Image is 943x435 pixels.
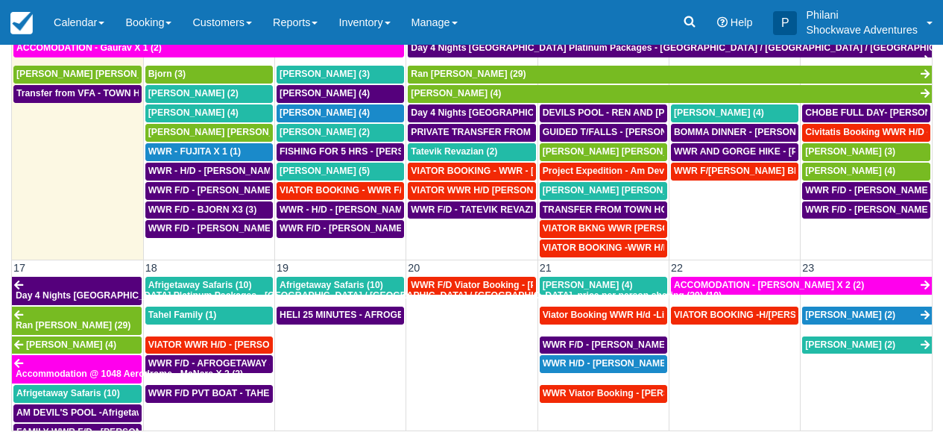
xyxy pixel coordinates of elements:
[408,201,535,219] a: WWR F/D - TATEVIK REVAZIAN X2 (2)
[671,143,798,161] a: WWR AND GORGE HIKE - [PERSON_NAME] AND [PERSON_NAME] 4 (4)
[408,143,535,161] a: Tatevik Revazian (2)
[411,88,501,98] span: [PERSON_NAME] (4)
[806,22,918,37] p: Shockwave Adventures
[411,204,573,215] span: WWR F/D - TATEVIK REVAZIAN X2 (2)
[16,369,243,379] span: Accommodation @ 1048 Aerodrome - MaNare X 2 (2)
[543,223,732,234] span: VIATOR BKNG WWR [PERSON_NAME] 2 (1)
[674,310,874,320] span: VIATOR BOOKING -H/[PERSON_NAME] X 4 (4)
[280,88,370,98] span: [PERSON_NAME] (4)
[145,163,273,181] a: WWR - H/D - [PERSON_NAME] X 4 (4)
[145,355,273,373] a: WWR F/D - AFROGETAWAY SAFARIS X5 (5)
[277,124,404,142] a: [PERSON_NAME] (2)
[540,104,667,122] a: DEVILS POOL - REN AND [PERSON_NAME] X4 (4)
[671,307,798,325] a: VIATOR BOOKING -H/[PERSON_NAME] X 4 (4)
[148,280,252,290] span: Afrigetaway Safaris (10)
[802,163,930,181] a: [PERSON_NAME] (4)
[538,262,553,274] span: 21
[543,280,633,290] span: [PERSON_NAME] (4)
[540,385,667,403] a: WWR Viator Booking - [PERSON_NAME] X1 (1)
[148,339,332,350] span: VIATOR WWR H/D - [PERSON_NAME] 3 (3)
[674,280,864,290] span: ACCOMODATION - [PERSON_NAME] X 2 (2)
[148,69,186,79] span: Bjorn (3)
[671,124,798,142] a: BOMMA DINNER - [PERSON_NAME] AND [PERSON_NAME] X4 (4)
[144,262,159,274] span: 18
[280,107,370,118] span: [PERSON_NAME] (4)
[540,143,667,161] a: [PERSON_NAME] [PERSON_NAME] (2)
[275,262,290,274] span: 19
[148,88,239,98] span: [PERSON_NAME] (2)
[16,290,722,301] span: Day 4 Nights [GEOGRAPHIC_DATA] Platinum Packages - [GEOGRAPHIC_DATA] / [GEOGRAPHIC_DATA] / [GEOGR...
[540,220,667,238] a: VIATOR BKNG WWR [PERSON_NAME] 2 (1)
[16,88,364,98] span: Transfer from VFA - TOWN HOTELS - [PERSON_NAME] [PERSON_NAME] X 2 (1)
[16,320,130,331] span: Ran [PERSON_NAME] (29)
[543,107,760,118] span: DEVILS POOL - REN AND [PERSON_NAME] X4 (4)
[10,12,33,34] img: checkfront-main-nav-mini-logo.png
[13,85,142,103] a: Transfer from VFA - TOWN HOTELS - [PERSON_NAME] [PERSON_NAME] X 2 (1)
[16,43,162,53] span: ACCOMODATION - Gaurav X 1 (2)
[802,104,930,122] a: CHOBE FULL DAY- [PERSON_NAME] AND [PERSON_NAME] X4 (4)
[13,385,142,403] a: Afrigetaway Safaris (10)
[669,262,684,274] span: 22
[148,388,324,398] span: WWR F/D PVT BOAT - TAHEL FAMILY (1)
[145,66,273,84] a: Bjorn (3)
[408,66,932,84] a: Ran [PERSON_NAME] (29)
[145,220,273,238] a: WWR F/D - [PERSON_NAME] X 2 (2)
[408,182,535,200] a: VIATOR WWR H/D [PERSON_NAME] 1 (1)
[280,280,383,290] span: Afrigetaway Safaris (10)
[411,280,631,290] span: WWR F/D Viator Booking - [PERSON_NAME] X1 (1)
[277,220,404,238] a: WWR F/D - [PERSON_NAME] X3 (3)
[406,262,421,274] span: 20
[145,143,273,161] a: WWR - FUJITA X 1 (1)
[12,355,142,384] a: Accommodation @ 1048 Aerodrome - MaNare X 2 (2)
[12,262,27,274] span: 17
[543,204,918,215] span: TRANSFER FROM TOWN HOTELS TO VFA - [PERSON_NAME] [PERSON_NAME] X2 (2)
[148,358,336,369] span: WWR F/D - AFROGETAWAY SAFARIS X5 (5)
[408,163,535,181] a: VIATOR BOOKING - WWR - [PERSON_NAME] 2 (2)
[280,310,503,320] span: HELI 25 MINUTES - AFROGETAWAY SAFARIS X5 (5)
[408,40,932,57] a: Day 4 Nights [GEOGRAPHIC_DATA] Platinum Packages - [GEOGRAPHIC_DATA] / [GEOGRAPHIC_DATA] / [GEOGR...
[145,385,273,403] a: WWR F/D PVT BOAT - TAHEL FAMILY (1)
[145,337,273,354] a: VIATOR WWR H/D - [PERSON_NAME] 3 (3)
[280,69,370,79] span: [PERSON_NAME] (3)
[773,11,797,35] div: P
[805,339,895,350] span: [PERSON_NAME] (2)
[148,223,304,234] span: WWR F/D - [PERSON_NAME] X 2 (2)
[411,166,628,176] span: VIATOR BOOKING - WWR - [PERSON_NAME] 2 (2)
[540,337,667,354] a: WWR F/D - [PERSON_NAME] X4 (4)
[280,127,370,137] span: [PERSON_NAME] (2)
[543,310,728,320] span: Viator Booking WWR H/d -Li, Jiahao X 2 (2)
[540,277,667,295] a: [PERSON_NAME] (4)
[411,185,589,195] span: VIATOR WWR H/D [PERSON_NAME] 1 (1)
[543,185,712,195] span: [PERSON_NAME] [PERSON_NAME] (4)
[280,204,439,215] span: WWR - H/D - [PERSON_NAME] X5 (5)
[145,182,273,200] a: WWR F/D - [PERSON_NAME] [PERSON_NAME] X1 (1)
[540,163,667,181] a: Project Expedition - Am Devils Pool- [PERSON_NAME] X 2 (2)
[277,66,404,84] a: [PERSON_NAME] (3)
[145,124,273,142] a: [PERSON_NAME] [PERSON_NAME] (5)
[543,388,745,398] span: WWR Viator Booking - [PERSON_NAME] X1 (1)
[805,166,895,176] span: [PERSON_NAME] (4)
[145,277,273,295] a: Afrigetaway Safaris (10)
[148,185,380,195] span: WWR F/D - [PERSON_NAME] [PERSON_NAME] X1 (1)
[145,201,273,219] a: WWR F/D - BJORN X3 (3)
[671,163,798,181] a: WWR F/[PERSON_NAME] BKNG - [PERSON_NAME] [PERSON_NAME] X1 (1)
[801,262,816,274] span: 23
[802,182,930,200] a: WWR F/D - [PERSON_NAME] X 3 (4)
[16,69,186,79] span: [PERSON_NAME] [PERSON_NAME] (2)
[540,307,667,325] a: Viator Booking WWR H/d -Li, Jiahao X 2 (2)
[280,166,370,176] span: [PERSON_NAME] (5)
[411,69,526,79] span: Ran [PERSON_NAME] (29)
[408,277,535,295] a: WWR F/D Viator Booking - [PERSON_NAME] X1 (1)
[543,127,830,137] span: GUIDED T/FALLS - [PERSON_NAME] AND [PERSON_NAME] X4 (4)
[671,104,798,122] a: [PERSON_NAME] (4)
[411,146,497,157] span: Tatevik Revazian (2)
[543,339,696,350] span: WWR F/D - [PERSON_NAME] X4 (4)
[805,146,895,157] span: [PERSON_NAME] (3)
[148,310,217,320] span: Tahel Family (1)
[148,107,239,118] span: [PERSON_NAME] (4)
[277,163,404,181] a: [PERSON_NAME] (5)
[543,242,782,253] span: VIATOR BOOKING -WWR H/D - [PERSON_NAME] X1 (1)
[12,277,142,305] a: Day 4 Nights [GEOGRAPHIC_DATA] Platinum Packages - [GEOGRAPHIC_DATA] / [GEOGRAPHIC_DATA] / [GEOGR...
[280,146,482,157] span: FISHING FOR 5 HRS - [PERSON_NAME] X 2 (2)
[277,307,404,325] a: HELI 25 MINUTES - AFROGETAWAY SAFARIS X5 (5)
